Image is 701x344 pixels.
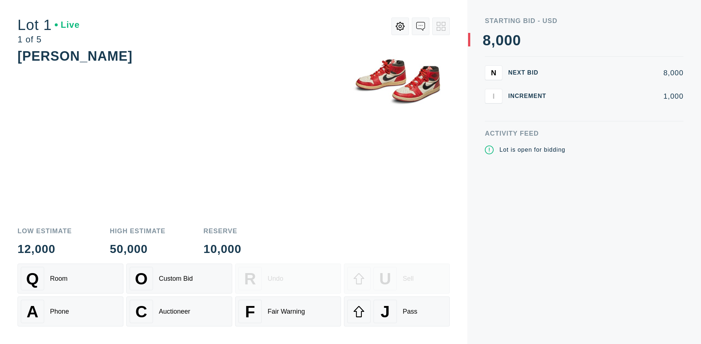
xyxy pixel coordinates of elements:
[235,296,341,326] button: FFair Warning
[18,228,72,234] div: Low Estimate
[203,228,241,234] div: Reserve
[508,93,552,99] div: Increment
[495,33,504,48] div: 0
[245,302,255,321] span: F
[203,243,241,255] div: 10,000
[27,302,38,321] span: A
[244,269,256,288] span: R
[485,65,502,80] button: N
[508,70,552,76] div: Next Bid
[50,275,68,283] div: Room
[110,243,166,255] div: 50,000
[558,69,683,76] div: 8,000
[344,296,450,326] button: JPass
[379,269,391,288] span: U
[26,269,39,288] span: Q
[504,33,513,48] div: 0
[18,49,133,64] div: [PERSON_NAME]
[344,264,450,294] button: USell
[18,18,80,32] div: Lot 1
[159,275,193,283] div: Custom Bid
[268,308,305,315] div: Fair Warning
[18,264,123,294] button: QRoom
[381,302,390,321] span: J
[268,275,283,283] div: Undo
[55,20,80,29] div: Live
[18,296,123,326] button: APhone
[18,243,72,255] div: 12,000
[159,308,190,315] div: Auctioneer
[485,130,683,137] div: Activity Feed
[403,308,417,315] div: Pass
[50,308,69,315] div: Phone
[135,302,147,321] span: C
[558,92,683,100] div: 1,000
[235,264,341,294] button: RUndo
[513,33,521,48] div: 0
[485,18,683,24] div: Starting Bid - USD
[18,35,80,44] div: 1 of 5
[403,275,414,283] div: Sell
[485,89,502,103] button: I
[483,33,491,48] div: 8
[110,228,166,234] div: High Estimate
[126,296,232,326] button: CAuctioneer
[491,33,495,179] div: ,
[491,68,496,77] span: N
[135,269,148,288] span: O
[493,92,495,100] span: I
[126,264,232,294] button: OCustom Bid
[499,145,565,154] div: Lot is open for bidding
